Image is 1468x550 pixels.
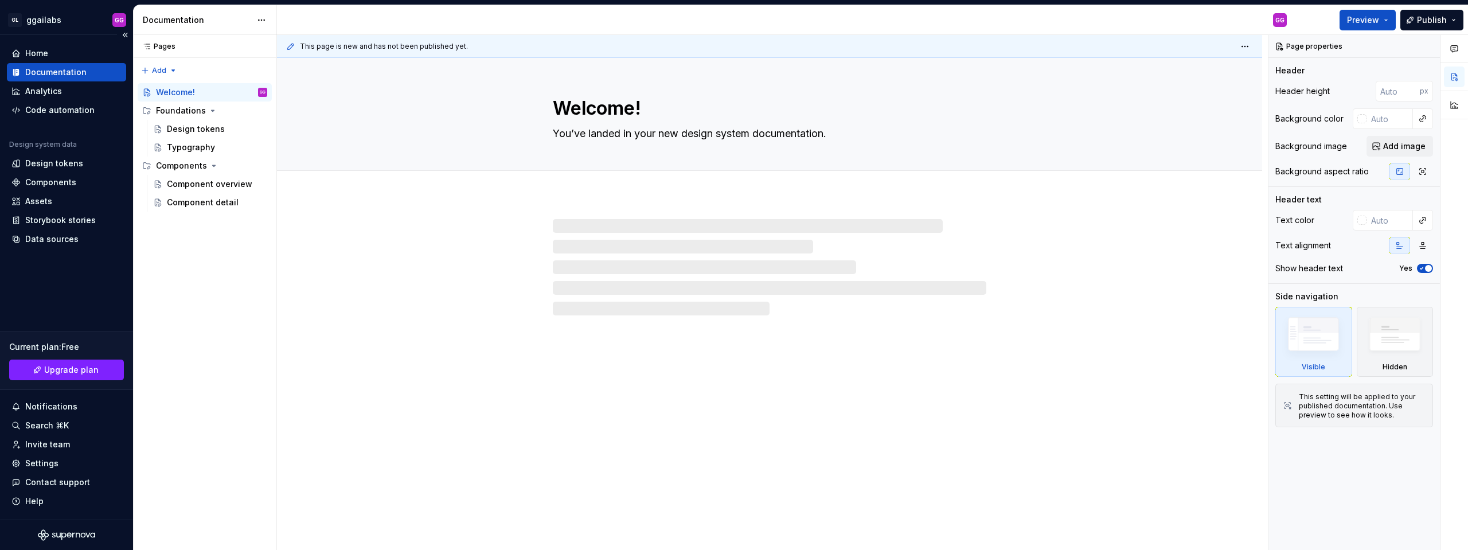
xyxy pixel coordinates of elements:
[143,14,251,26] div: Documentation
[550,124,984,143] textarea: You’ve landed in your new design system documentation.
[7,101,126,119] a: Code automation
[25,458,58,469] div: Settings
[1275,291,1338,302] div: Side navigation
[1347,14,1379,26] span: Preview
[550,95,984,122] textarea: Welcome!
[1275,141,1347,152] div: Background image
[7,230,126,248] a: Data sources
[7,173,126,192] a: Components
[25,104,95,116] div: Code automation
[1420,87,1428,96] p: px
[300,42,468,51] span: This page is new and has not been published yet.
[167,178,252,190] div: Component overview
[7,454,126,473] a: Settings
[1340,10,1396,30] button: Preview
[152,66,166,75] span: Add
[2,7,131,32] button: GLggailabsGG
[1275,65,1305,76] div: Header
[156,160,207,171] div: Components
[1367,108,1413,129] input: Auto
[9,360,124,380] button: Upgrade plan
[25,67,87,78] div: Documentation
[7,63,126,81] a: Documentation
[25,420,69,431] div: Search ⌘K
[117,27,133,43] button: Collapse sidebar
[8,13,22,27] div: GL
[138,83,272,212] div: Page tree
[149,138,272,157] a: Typography
[25,214,96,226] div: Storybook stories
[7,492,126,510] button: Help
[1275,85,1330,97] div: Header height
[7,44,126,63] a: Home
[7,211,126,229] a: Storybook stories
[1399,264,1412,273] label: Yes
[7,192,126,210] a: Assets
[167,197,239,208] div: Component detail
[26,14,61,26] div: ggailabs
[1275,113,1344,124] div: Background color
[25,233,79,245] div: Data sources
[156,105,206,116] div: Foundations
[149,120,272,138] a: Design tokens
[1376,81,1420,102] input: Auto
[1302,362,1325,372] div: Visible
[1367,210,1413,231] input: Auto
[7,473,126,492] button: Contact support
[156,87,195,98] div: Welcome!
[44,364,99,376] span: Upgrade plan
[138,102,272,120] div: Foundations
[25,439,70,450] div: Invite team
[1299,392,1426,420] div: This setting will be applied to your published documentation. Use preview to see how it looks.
[38,529,95,541] svg: Supernova Logo
[167,142,215,153] div: Typography
[7,416,126,435] button: Search ⌘K
[260,87,266,98] div: GG
[9,140,77,149] div: Design system data
[115,15,124,25] div: GG
[167,123,225,135] div: Design tokens
[1383,362,1407,372] div: Hidden
[7,397,126,416] button: Notifications
[9,341,124,353] div: Current plan : Free
[1367,136,1433,157] button: Add image
[149,193,272,212] a: Component detail
[1275,194,1322,205] div: Header text
[1275,307,1352,377] div: Visible
[1383,141,1426,152] span: Add image
[1357,307,1434,377] div: Hidden
[7,82,126,100] a: Analytics
[25,401,77,412] div: Notifications
[138,157,272,175] div: Components
[25,48,48,59] div: Home
[138,83,272,102] a: Welcome!GG
[1275,214,1314,226] div: Text color
[25,196,52,207] div: Assets
[1417,14,1447,26] span: Publish
[25,496,44,507] div: Help
[1275,15,1284,25] div: GG
[25,477,90,488] div: Contact support
[25,158,83,169] div: Design tokens
[138,42,175,51] div: Pages
[1275,166,1369,177] div: Background aspect ratio
[7,154,126,173] a: Design tokens
[138,63,181,79] button: Add
[1275,263,1343,274] div: Show header text
[25,177,76,188] div: Components
[149,175,272,193] a: Component overview
[1400,10,1463,30] button: Publish
[25,85,62,97] div: Analytics
[1275,240,1331,251] div: Text alignment
[7,435,126,454] a: Invite team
